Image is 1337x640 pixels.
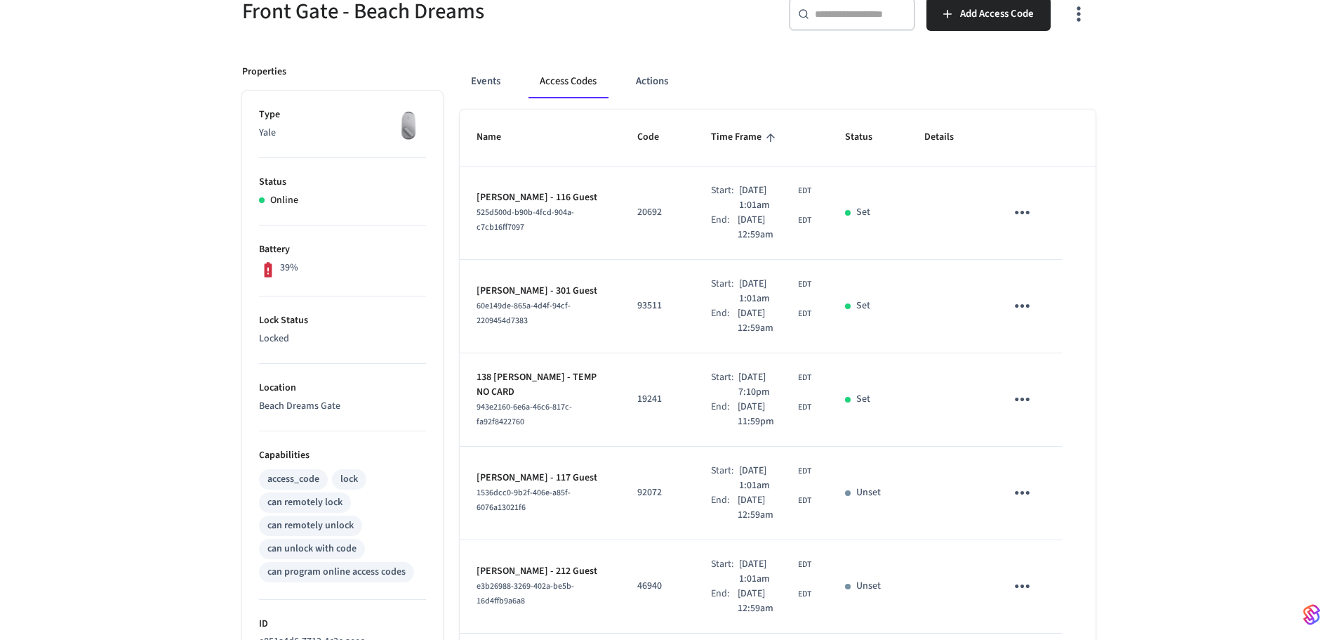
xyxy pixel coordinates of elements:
div: End: [711,400,738,429]
span: [DATE] 7:10pm [738,370,795,400]
div: America/New_York [738,213,811,242]
div: can program online access codes [267,565,406,580]
p: Set [856,205,870,220]
span: [DATE] 1:01am [739,464,796,493]
div: America/New_York [738,587,811,616]
p: ID [259,617,426,632]
span: [DATE] 12:59am [738,213,795,242]
span: e3b26988-3269-402a-be5b-16d4ffb9a6a8 [477,580,574,607]
p: Lock Status [259,313,426,328]
div: can remotely lock [267,495,342,510]
span: Time Frame [711,126,780,148]
div: America/New_York [738,493,811,523]
span: EDT [798,185,811,197]
span: EDT [798,588,811,601]
img: SeamLogoGradient.69752ec5.svg [1303,603,1320,626]
p: 92072 [637,485,677,500]
p: Properties [242,65,286,79]
p: Capabilities [259,448,426,463]
div: Start: [711,464,739,493]
p: Set [856,299,870,313]
p: [PERSON_NAME] - 117 Guest [477,471,604,485]
div: America/New_York [738,306,811,336]
p: 19241 [637,392,677,407]
p: Unset [856,579,881,594]
p: 20692 [637,205,677,220]
span: EDT [798,214,811,227]
span: 60e149de-865a-4d4f-94cf-2209454d7383 [477,300,571,327]
div: Start: [711,557,739,587]
span: [DATE] 1:01am [739,183,796,213]
p: 93511 [637,299,677,313]
div: Start: [711,370,739,400]
img: August Wifi Smart Lock 3rd Gen, Silver, Front [391,107,426,143]
span: [DATE] 12:59am [738,587,795,616]
span: [DATE] 12:59am [738,493,795,523]
div: End: [711,587,738,616]
span: 943e2160-6e6a-46c6-817c-fa92f8422760 [477,401,572,428]
p: [PERSON_NAME] - 212 Guest [477,564,604,579]
span: [DATE] 1:01am [739,557,796,587]
span: Code [637,126,677,148]
p: Unset [856,485,881,500]
div: End: [711,493,738,523]
span: EDT [798,372,811,384]
span: EDT [798,401,811,414]
span: EDT [798,559,811,571]
button: Access Codes [528,65,608,98]
span: EDT [798,308,811,320]
p: [PERSON_NAME] - 116 Guest [477,190,604,205]
span: Name [477,126,519,148]
button: Actions [625,65,679,98]
button: Events [460,65,512,98]
p: Set [856,392,870,407]
p: [PERSON_NAME] - 301 Guest [477,284,604,299]
span: EDT [798,465,811,478]
span: 525d500d-b90b-4fcd-904a-c7cb16ff7097 [477,207,574,233]
p: 39% [280,261,298,275]
div: America/New_York [739,464,812,493]
div: America/New_York [739,183,812,213]
p: Battery [259,242,426,257]
p: 46940 [637,579,677,594]
div: lock [340,472,358,487]
div: can unlock with code [267,542,357,556]
div: America/New_York [739,557,812,587]
p: Online [270,193,298,208]
p: Locked [259,332,426,346]
div: End: [711,306,738,336]
span: Details [924,126,972,148]
div: America/New_York [739,277,812,306]
span: [DATE] 1:01am [739,277,796,306]
div: End: [711,213,738,242]
div: America/New_York [738,370,811,400]
span: [DATE] 11:59pm [738,400,796,429]
span: EDT [798,278,811,291]
span: Add Access Code [960,5,1034,23]
p: Status [259,175,426,190]
span: 1536dcc0-9b2f-406e-a85f-6076a13021f6 [477,487,571,514]
div: Start: [711,277,739,306]
span: [DATE] 12:59am [738,306,795,336]
p: Yale [259,126,426,141]
p: Type [259,107,426,122]
div: ant example [460,65,1096,98]
span: EDT [798,495,811,507]
span: Status [845,126,891,148]
p: Location [259,381,426,396]
div: Start: [711,183,739,213]
p: 138 [PERSON_NAME] - TEMP NO CARD [477,370,604,400]
div: access_code [267,472,319,487]
div: can remotely unlock [267,518,354,533]
p: Beach Dreams Gate [259,399,426,414]
div: America/New_York [738,400,812,429]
